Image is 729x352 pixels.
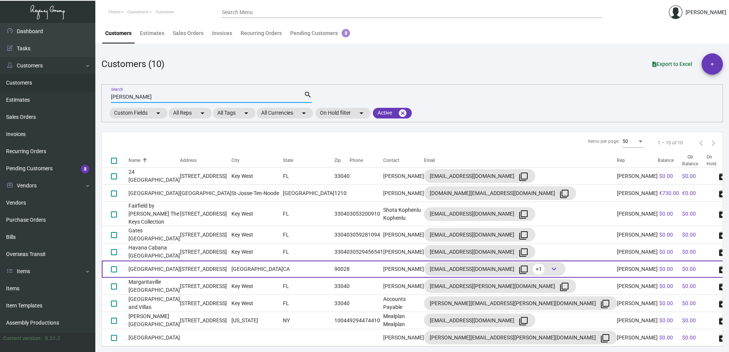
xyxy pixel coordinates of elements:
div: Name [128,157,180,164]
td: Havana Cabana [GEOGRAPHIC_DATA] [128,243,180,261]
mat-icon: arrow_drop_down [154,109,163,118]
mat-chip: Custom Fields [109,108,167,118]
span: +1 [533,264,544,275]
span: Customers [127,10,148,14]
td: Key West [231,202,283,226]
td: FL [283,278,334,295]
td: [GEOGRAPHIC_DATA] [180,185,231,202]
img: admin@bootstrapmaster.com [669,5,682,19]
td: [PERSON_NAME] [617,185,658,202]
td: [GEOGRAPHIC_DATA] [128,185,180,202]
div: Zip [334,157,341,164]
td: FL [283,168,334,185]
div: Invoices [212,29,232,37]
td: $0.00 [681,261,707,278]
mat-icon: arrow_drop_down [242,109,251,118]
td: St-Josse-Ten-Noode [231,185,283,202]
div: [EMAIL_ADDRESS][DOMAIN_NAME] [430,263,560,275]
td: FL [283,295,334,312]
mat-icon: cancel [398,109,407,118]
td: [PERSON_NAME] [617,278,658,295]
div: Qb Balance [682,154,705,167]
button: archive [716,263,729,275]
td: [STREET_ADDRESS] [180,243,231,261]
td: [PERSON_NAME] [617,168,658,185]
td: 10044 [334,312,350,329]
button: archive [716,246,729,258]
td: [PERSON_NAME] [383,278,424,295]
td: [PERSON_NAME] [383,329,424,346]
div: [PERSON_NAME][EMAIL_ADDRESS][PERSON_NAME][DOMAIN_NAME] [430,331,611,344]
span: $0.00 [659,283,673,289]
div: [PERSON_NAME][EMAIL_ADDRESS][PERSON_NAME][DOMAIN_NAME] [430,297,611,309]
td: $0.00 [681,329,707,346]
mat-icon: arrow_drop_down [357,109,366,118]
div: [EMAIL_ADDRESS][DOMAIN_NAME] [430,229,530,241]
div: Current version: [3,334,42,342]
button: archive [716,331,729,344]
td: [STREET_ADDRESS] [180,261,231,278]
button: Previous page [695,137,707,149]
th: On Hold [707,154,716,168]
td: Shota Kophenlu Kophenlu [383,202,424,226]
td: $0.00 [681,295,707,312]
td: [PERSON_NAME] [617,312,658,329]
td: [PERSON_NAME] [617,202,658,226]
button: Next page [707,137,719,149]
span: $0.00 [659,317,673,323]
button: archive [716,208,729,220]
mat-chip: All Reps [169,108,212,118]
div: Balance [658,157,681,164]
td: FL [283,202,334,226]
td: $0.00 [681,278,707,295]
span: archive [718,282,727,291]
div: Phone [350,157,363,164]
mat-icon: filter_none [519,317,528,326]
td: Gates [GEOGRAPHIC_DATA] [128,226,180,243]
td: [PERSON_NAME][GEOGRAPHIC_DATA] [128,312,180,329]
td: [STREET_ADDRESS] [180,168,231,185]
td: Mealplan Mealplan [383,312,424,329]
td: 24 [GEOGRAPHIC_DATA] [128,168,180,185]
td: FL [283,243,334,261]
span: €730.00 [659,190,679,196]
td: [US_STATE] [231,312,283,329]
div: Phone [350,157,383,164]
mat-icon: arrow_drop_down [299,109,308,118]
span: $0.00 [659,249,673,255]
mat-chip: All Currencies [257,108,313,118]
th: Email [424,154,617,168]
td: Margaritaville [GEOGRAPHIC_DATA] [128,278,180,295]
td: Key West [231,168,283,185]
mat-icon: filter_none [601,334,610,343]
td: [STREET_ADDRESS] [180,312,231,329]
td: $0.00 [681,243,707,261]
mat-icon: filter_none [560,282,569,291]
td: [PERSON_NAME] [617,295,658,312]
td: [GEOGRAPHIC_DATA] [283,185,334,202]
td: [PERSON_NAME] [617,261,658,278]
div: City [231,157,239,164]
td: Key West [231,226,283,243]
td: [PERSON_NAME] [383,168,424,185]
span: keyboard_arrow_down [549,264,559,274]
td: 3053200910 [350,202,383,226]
div: Sales Orders [173,29,204,37]
div: Customers (10) [101,57,164,71]
button: archive [716,229,729,241]
div: [EMAIL_ADDRESS][DOMAIN_NAME] [430,170,530,182]
mat-chip: All Tags [213,108,255,118]
span: Customer [156,10,174,14]
div: [EMAIL_ADDRESS][DOMAIN_NAME] [430,246,530,258]
td: €0.00 [681,185,707,202]
div: Rep [617,157,625,164]
td: CA [283,261,334,278]
div: State [283,157,293,164]
td: $0.00 [681,202,707,226]
button: Export to Excel [646,57,698,71]
td: 33040 [334,243,350,261]
td: [STREET_ADDRESS] [180,226,231,243]
div: [EMAIL_ADDRESS][PERSON_NAME][DOMAIN_NAME] [430,280,570,292]
mat-icon: filter_none [560,189,569,198]
div: [PERSON_NAME] [686,8,726,16]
